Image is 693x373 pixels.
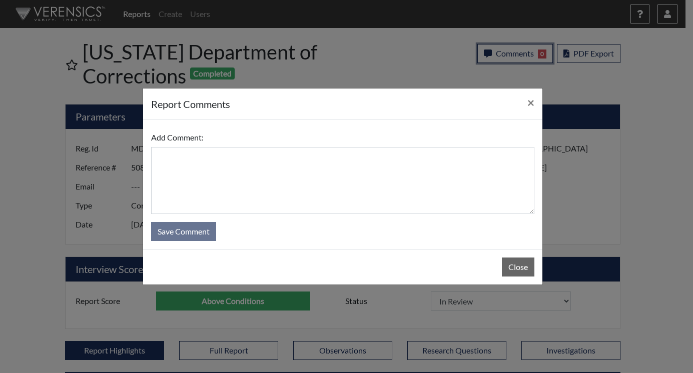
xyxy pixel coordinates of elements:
button: Save Comment [151,222,216,241]
label: Add Comment: [151,128,204,147]
h5: report Comments [151,96,230,111]
span: × [527,95,534,109]
button: Close [519,88,542,116]
button: Close [502,257,534,276]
